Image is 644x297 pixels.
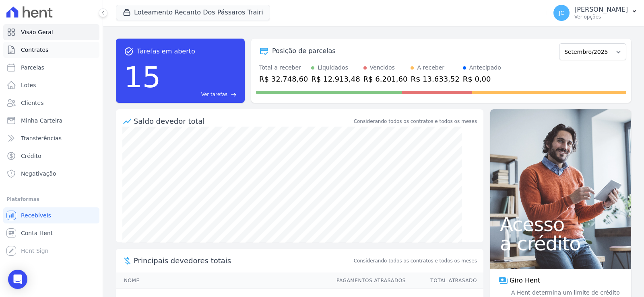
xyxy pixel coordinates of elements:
[3,24,99,40] a: Visão Geral
[8,270,27,289] div: Open Intercom Messenger
[500,215,621,234] span: Acesso
[272,46,336,56] div: Posição de parcelas
[134,255,352,266] span: Principais devedores totais
[354,118,477,125] div: Considerando todos os contratos e todos os meses
[259,63,308,72] div: Total a receber
[329,272,406,289] th: Pagamentos Atrasados
[164,91,237,98] a: Ver tarefas east
[3,207,99,223] a: Recebíveis
[3,148,99,164] a: Crédito
[510,276,540,285] span: Giro Hent
[406,272,483,289] th: Total Atrasado
[311,74,360,84] div: R$ 12.913,48
[574,14,628,20] p: Ver opções
[3,77,99,93] a: Lotes
[21,134,62,142] span: Transferências
[21,46,48,54] span: Contratos
[124,56,161,98] div: 15
[318,63,348,72] div: Liquidados
[3,166,99,182] a: Negativação
[21,28,53,36] span: Visão Geral
[3,113,99,129] a: Minha Carteira
[134,116,352,127] div: Saldo devedor total
[500,234,621,253] span: a crédito
[354,257,477,264] span: Considerando todos os contratos e todos os meses
[21,81,36,89] span: Lotes
[116,5,270,20] button: Loteamento Recanto Dos Pássaros Trairi
[3,130,99,146] a: Transferências
[574,6,628,14] p: [PERSON_NAME]
[124,47,134,56] span: task_alt
[21,211,51,219] span: Recebíveis
[201,91,227,98] span: Ver tarefas
[363,74,408,84] div: R$ 6.201,60
[547,2,644,24] button: JC [PERSON_NAME] Ver opções
[116,272,329,289] th: Nome
[21,117,62,125] span: Minha Carteira
[21,152,41,160] span: Crédito
[21,170,56,178] span: Negativação
[3,59,99,76] a: Parcelas
[559,10,564,16] span: JC
[417,63,444,72] div: A receber
[463,74,501,84] div: R$ 0,00
[137,47,195,56] span: Tarefas em aberto
[231,92,237,98] span: east
[411,74,459,84] div: R$ 13.633,52
[3,42,99,58] a: Contratos
[259,74,308,84] div: R$ 32.748,60
[3,95,99,111] a: Clientes
[469,63,501,72] div: Antecipado
[21,229,53,237] span: Conta Hent
[370,63,395,72] div: Vencidos
[21,99,43,107] span: Clientes
[3,225,99,241] a: Conta Hent
[6,195,96,204] div: Plataformas
[21,63,44,72] span: Parcelas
